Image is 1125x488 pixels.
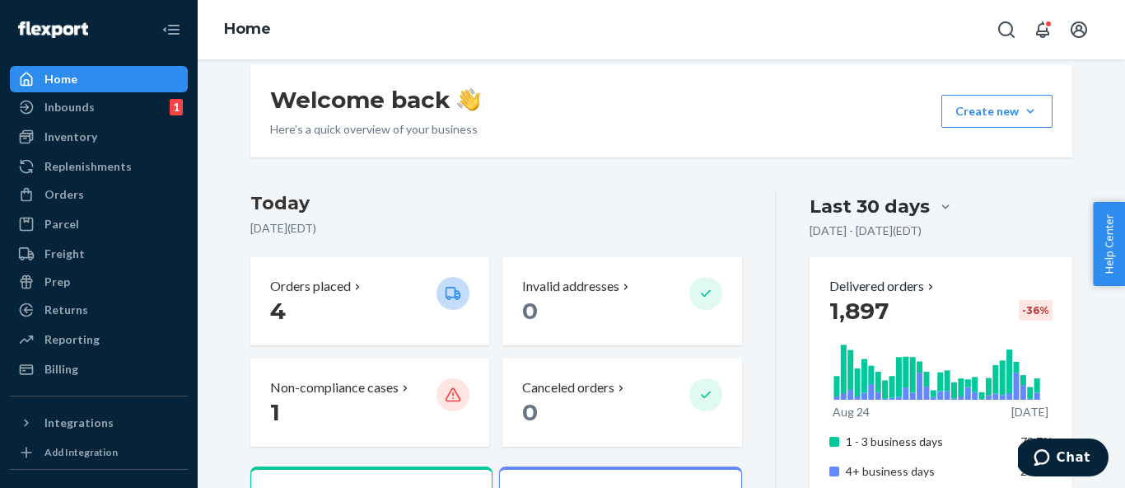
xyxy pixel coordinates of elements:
[846,463,1008,480] p: 4+ business days
[829,297,889,325] span: 1,897
[10,181,188,208] a: Orders
[10,94,188,120] a: Inbounds1
[270,398,280,426] span: 1
[10,410,188,436] button: Integrations
[457,88,480,111] img: hand-wave emoji
[1026,13,1059,46] button: Open notifications
[44,71,77,87] div: Home
[170,99,183,115] div: 1
[941,95,1053,128] button: Create new
[829,277,937,296] button: Delivered orders
[1011,404,1048,420] p: [DATE]
[270,297,286,325] span: 4
[846,434,1008,450] p: 1 - 3 business days
[44,331,100,348] div: Reporting
[522,398,538,426] span: 0
[270,121,480,138] p: Here’s a quick overview of your business
[10,153,188,180] a: Replenishments
[990,13,1023,46] button: Open Search Box
[270,277,351,296] p: Orders placed
[44,361,78,378] div: Billing
[250,220,742,237] p: [DATE] ( EDT )
[10,443,188,462] a: Add Integration
[44,129,97,145] div: Inventory
[224,20,271,38] a: Home
[1020,434,1053,448] span: 73.7%
[270,85,480,115] h1: Welcome back
[10,356,188,382] a: Billing
[44,216,79,232] div: Parcel
[250,190,742,217] h3: Today
[18,21,88,38] img: Flexport logo
[270,378,399,397] p: Non-compliance cases
[44,246,85,262] div: Freight
[155,13,188,46] button: Close Navigation
[10,326,188,353] a: Reporting
[44,186,84,203] div: Orders
[502,359,741,447] button: Canceled orders 0
[502,257,741,345] button: Invalid addresses 0
[211,6,284,54] ol: breadcrumbs
[44,158,132,175] div: Replenishments
[833,404,870,420] p: Aug 24
[810,223,922,239] p: [DATE] - [DATE] ( EDT )
[10,66,188,92] a: Home
[522,277,619,296] p: Invalid addresses
[810,194,930,219] div: Last 30 days
[10,211,188,237] a: Parcel
[10,269,188,295] a: Prep
[522,378,614,397] p: Canceled orders
[10,124,188,150] a: Inventory
[44,302,88,318] div: Returns
[44,445,118,459] div: Add Integration
[44,415,114,431] div: Integrations
[10,297,188,323] a: Returns
[522,297,538,325] span: 0
[44,274,70,290] div: Prep
[1018,439,1109,480] iframe: Opens a widget where you can chat to one of our agents
[1062,13,1095,46] button: Open account menu
[250,257,489,345] button: Orders placed 4
[44,99,95,115] div: Inbounds
[10,241,188,267] a: Freight
[1019,300,1053,321] div: -36 %
[250,359,489,447] button: Non-compliance cases 1
[1093,202,1125,286] button: Help Center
